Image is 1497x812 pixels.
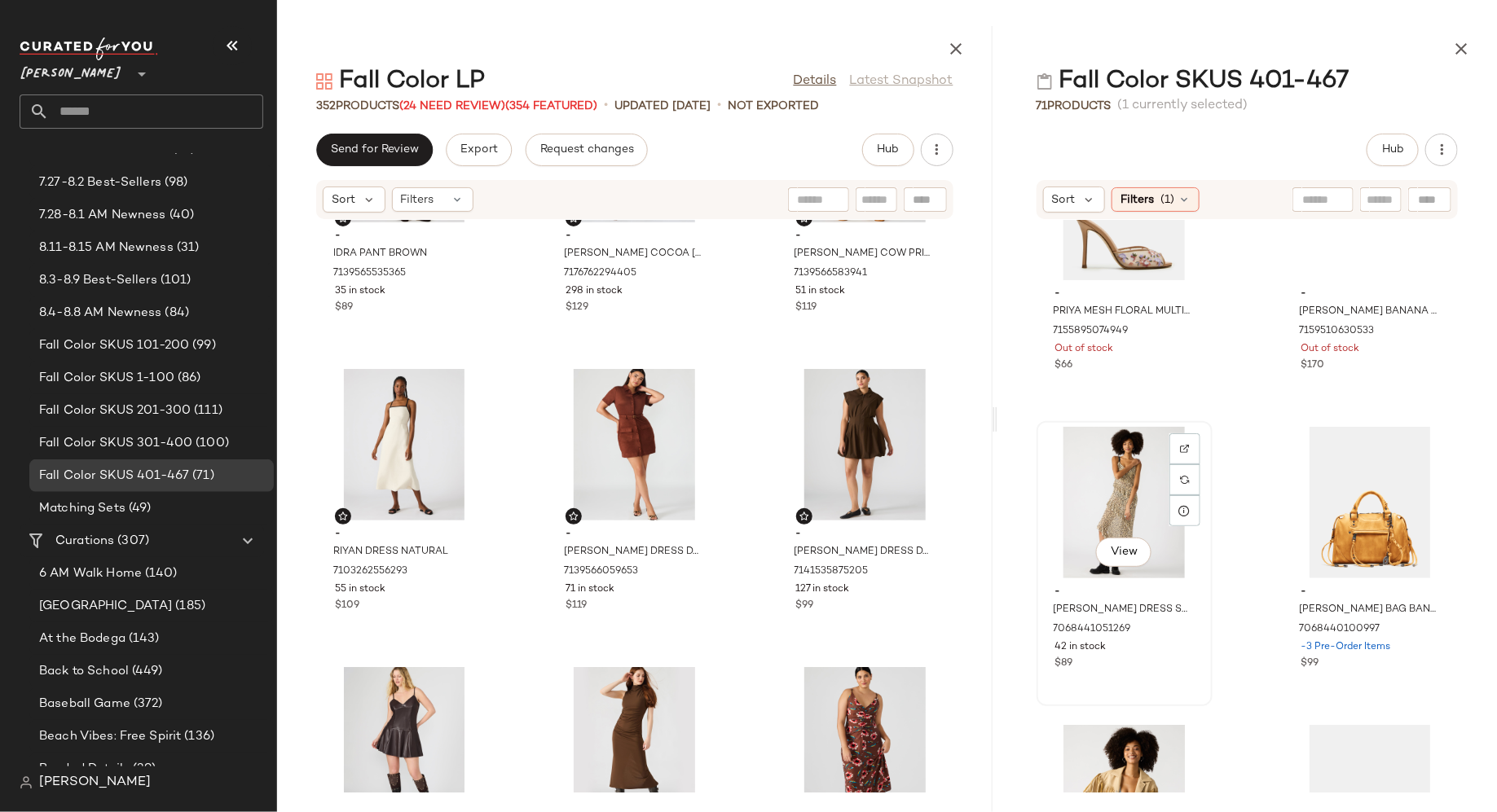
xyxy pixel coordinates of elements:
[333,266,406,281] span: 7139565535365
[564,247,702,261] span: [PERSON_NAME] COCOA [PERSON_NAME]
[526,134,648,166] button: Request changes
[796,284,846,299] span: 51 in stock
[564,266,636,281] span: 7176762294405
[335,284,385,299] span: 35 in stock
[1037,73,1053,90] img: svg%3e
[39,630,125,648] span: At the Bodega
[332,191,355,208] span: Sort
[796,527,935,542] span: -
[505,100,597,112] span: (354 Featured)
[1121,191,1154,208] span: Filters
[399,100,505,112] span: (24 Need Review)
[333,247,427,261] span: IDRA PANT BROWN
[1037,100,1048,112] span: 71
[39,727,181,746] span: Beach Vibes: Free Spirit
[799,511,809,521] img: svg%3e
[1037,65,1350,98] div: Fall Color SKUS 401-467
[862,134,914,166] button: Hub
[191,402,222,420] span: (111)
[1381,143,1404,156] span: Hub
[1096,538,1151,567] button: View
[189,467,214,485] span: (71)
[39,336,189,355] span: Fall Color SKUS 101-200
[1299,622,1380,637] span: 7068440100997
[795,545,933,560] span: [PERSON_NAME] DRESS DARK ESPRESSO
[1037,98,1112,115] div: Products
[333,545,448,560] span: RIYAN DRESS NATURAL
[172,597,205,616] span: (185)
[1054,305,1192,319] span: PRIYA MESH FLORAL MULTI - SM REBOOTED
[728,98,819,115] p: Not Exported
[566,301,588,315] span: $129
[614,98,711,115] p: updated [DATE]
[316,98,597,115] div: Products
[130,760,156,779] span: (39)
[1054,603,1192,617] span: [PERSON_NAME] DRESS SAND
[192,434,229,453] span: (100)
[130,695,163,713] span: (372)
[1288,427,1452,578] img: STEVEMADDEN_HANDBAGS_BRIGGS_BANANA_01_0d534b39-1c46-4255-8fe7-3fa945de8ec9.jpg
[460,143,498,156] span: Export
[566,229,704,244] span: -
[39,304,162,323] span: 8.4-8.8 AM Newness
[1055,640,1107,655] span: 42 in stock
[335,582,385,597] span: 55 in stock
[125,630,160,648] span: (143)
[125,499,152,518] span: (49)
[20,776,33,789] img: svg%3e
[39,564,142,583] span: 6 AM Walk Home
[1301,640,1390,655] span: -3 Pre-Order Items
[446,134,512,166] button: Export
[783,369,948,520] img: STEVEMADDEN_APPAREL_BO308971_DARK-ESPRESSO_0768_5e115d72-300f-49f8-8d33-944073e4aa95.jpg
[566,582,614,597] span: 71 in stock
[39,467,189,485] span: Fall Color SKUS 401-467
[181,727,214,746] span: (136)
[162,304,190,323] span: (84)
[795,266,868,281] span: 7139566583941
[39,434,192,453] span: Fall Color SKUS 301-400
[564,545,702,560] span: [PERSON_NAME] DRESS DARK FIG
[129,662,163,681] span: (449)
[322,369,487,520] img: STEVEMADDEN_APPAREL_BP208804_NATURAL_16002.jpg
[330,143,419,156] span: Send for Review
[1052,191,1076,208] span: Sort
[1367,134,1419,166] button: Hub
[1054,622,1131,637] span: 7068441051269
[604,96,608,116] span: •
[157,271,192,290] span: (101)
[39,499,125,518] span: Matching Sets
[566,599,587,613] span: $119
[338,511,348,521] img: svg%3e
[39,206,166,225] span: 7.28-8.1 AM Newness
[564,564,638,579] span: 7139566059653
[174,239,200,257] span: (31)
[39,402,191,420] span: Fall Color SKUS 201-300
[20,55,122,85] span: [PERSON_NAME]
[39,773,151,792] span: [PERSON_NAME]
[335,599,359,613] span: $109
[1054,324,1129,339] span: 7155895074949
[39,695,130,713] span: Baseball Game
[401,191,434,208] span: Filters
[717,96,721,116] span: •
[1299,603,1438,617] span: [PERSON_NAME] BAG BANANA
[877,143,900,156] span: Hub
[796,301,817,315] span: $119
[55,532,114,551] span: Curations
[1301,342,1359,357] span: Out of stock
[796,599,814,613] span: $99
[142,564,178,583] span: (140)
[1118,96,1248,116] span: (1 currently selected)
[335,301,353,315] span: $89
[316,134,433,166] button: Send for Review
[39,369,174,388] span: Fall Color SKUS 1-100
[1301,287,1439,301] span: -
[1055,342,1114,357] span: Out of stock
[1055,287,1194,301] span: -
[1301,358,1324,373] span: $170
[189,336,216,355] span: (99)
[1042,427,1207,578] img: STEVEMADDEN_APPAREL_BP108527_SAND_1421.jpg
[39,662,129,681] span: Back to School
[39,597,172,616] span: [GEOGRAPHIC_DATA]
[333,564,407,579] span: 7103262556293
